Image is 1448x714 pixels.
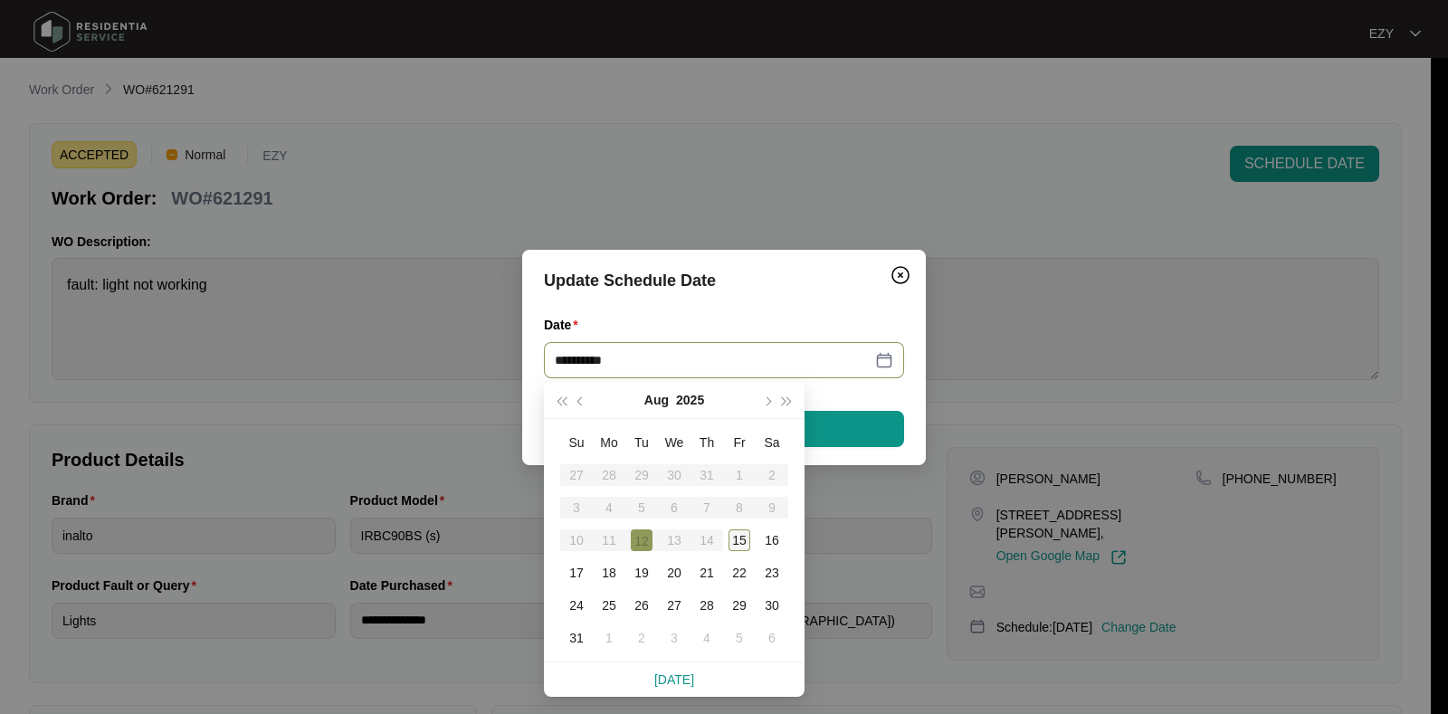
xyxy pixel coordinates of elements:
[566,562,587,584] div: 17
[658,557,691,589] td: 2025-08-20
[696,562,718,584] div: 21
[625,622,658,654] td: 2025-09-02
[691,589,723,622] td: 2025-08-28
[598,627,620,649] div: 1
[631,595,653,616] div: 26
[658,426,691,459] th: We
[723,524,756,557] td: 2025-08-15
[729,627,750,649] div: 5
[593,557,625,589] td: 2025-08-18
[723,426,756,459] th: Fr
[696,595,718,616] div: 28
[691,622,723,654] td: 2025-09-04
[658,589,691,622] td: 2025-08-27
[676,382,704,418] button: 2025
[761,627,783,649] div: 6
[723,622,756,654] td: 2025-09-05
[560,557,593,589] td: 2025-08-17
[756,557,788,589] td: 2025-08-23
[644,382,669,418] button: Aug
[544,268,904,293] div: Update Schedule Date
[593,426,625,459] th: Mo
[560,622,593,654] td: 2025-08-31
[598,595,620,616] div: 25
[696,627,718,649] div: 4
[756,524,788,557] td: 2025-08-16
[598,562,620,584] div: 18
[729,562,750,584] div: 22
[631,562,653,584] div: 19
[560,589,593,622] td: 2025-08-24
[625,557,658,589] td: 2025-08-19
[625,589,658,622] td: 2025-08-26
[566,595,587,616] div: 24
[691,426,723,459] th: Th
[756,622,788,654] td: 2025-09-06
[663,562,685,584] div: 20
[593,589,625,622] td: 2025-08-25
[723,557,756,589] td: 2025-08-22
[593,622,625,654] td: 2025-09-01
[654,672,694,687] a: [DATE]
[663,627,685,649] div: 3
[761,595,783,616] div: 30
[560,426,593,459] th: Su
[663,595,685,616] div: 27
[756,589,788,622] td: 2025-08-30
[756,426,788,459] th: Sa
[761,529,783,551] div: 16
[691,557,723,589] td: 2025-08-21
[544,316,586,334] label: Date
[890,264,911,286] img: closeCircle
[566,627,587,649] div: 31
[658,622,691,654] td: 2025-09-03
[555,350,872,370] input: Date
[761,562,783,584] div: 23
[723,589,756,622] td: 2025-08-29
[631,627,653,649] div: 2
[625,426,658,459] th: Tu
[886,261,915,290] button: Close
[729,595,750,616] div: 29
[729,529,750,551] div: 15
